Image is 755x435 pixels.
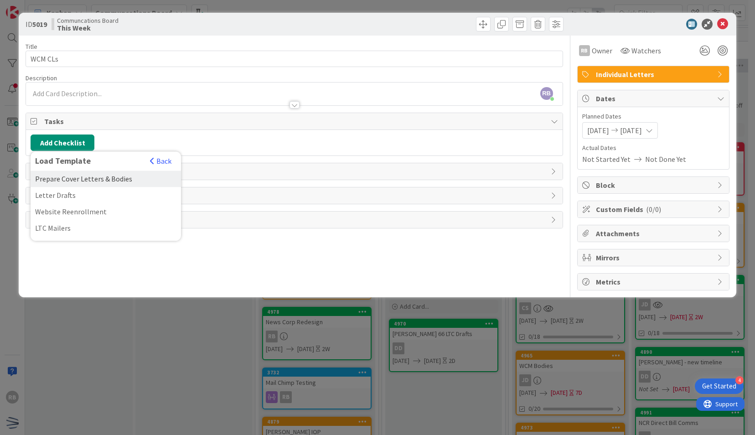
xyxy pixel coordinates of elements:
span: Block [596,180,713,191]
span: Metrics [596,276,713,287]
span: Watchers [631,45,661,56]
button: Add Checklist [31,135,94,151]
span: Description [26,74,57,82]
span: Tasks [44,116,546,127]
div: Load Template [35,156,145,166]
span: [DATE] [620,125,642,136]
span: Communcations Board [57,17,119,24]
div: 4 [735,376,744,384]
div: Website Reenrollment [31,203,181,220]
span: Comments [44,190,546,201]
span: [DATE] [587,125,609,136]
span: Planned Dates [582,112,724,121]
span: Support [19,1,41,12]
span: ( 0/0 ) [646,205,661,214]
span: Dates [596,93,713,104]
span: Owner [592,45,612,56]
span: Not Done Yet [645,154,686,165]
span: Mirrors [596,252,713,263]
div: LTC Mailers [31,220,181,236]
span: Not Started Yet [582,154,631,165]
input: type card name here... [26,51,563,67]
span: History [44,214,546,225]
span: Individual Letters [596,69,713,80]
span: Attachments [596,228,713,239]
div: Letter Drafts [31,187,181,203]
div: Prepare Cover Letters & Bodies [31,171,181,187]
b: This Week [57,24,119,31]
b: 5019 [32,20,47,29]
div: Open Get Started checklist, remaining modules: 4 [695,378,744,394]
span: RB [540,87,553,100]
span: ID [26,19,47,30]
div: RB [579,45,590,56]
span: Actual Dates [582,143,724,153]
span: Custom Fields [596,204,713,215]
label: Title [26,42,37,51]
button: Back [150,156,172,166]
div: Get Started [702,382,736,391]
span: Links [44,166,546,177]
